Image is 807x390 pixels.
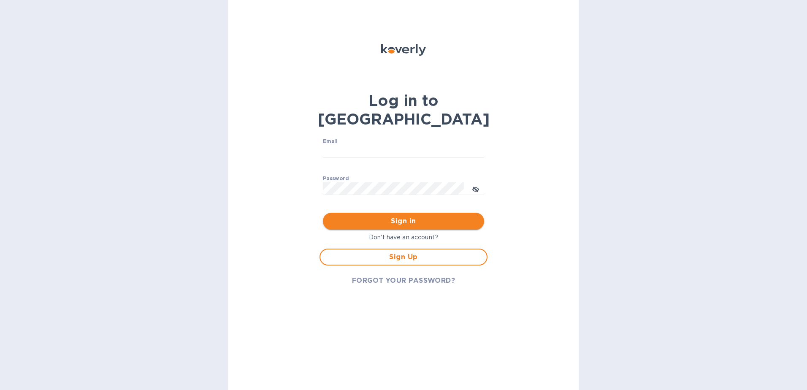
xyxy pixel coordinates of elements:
img: Koverly [381,44,426,56]
span: FORGOT YOUR PASSWORD? [352,276,455,286]
button: FORGOT YOUR PASSWORD? [345,272,462,289]
label: Password [323,176,349,181]
button: Sign Up [320,249,487,265]
b: Log in to [GEOGRAPHIC_DATA] [318,91,490,128]
label: Email [323,139,338,144]
p: Don't have an account? [320,233,487,242]
span: Sign Up [327,252,480,262]
button: toggle password visibility [467,180,484,197]
span: Sign in [330,216,477,226]
button: Sign in [323,213,484,230]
